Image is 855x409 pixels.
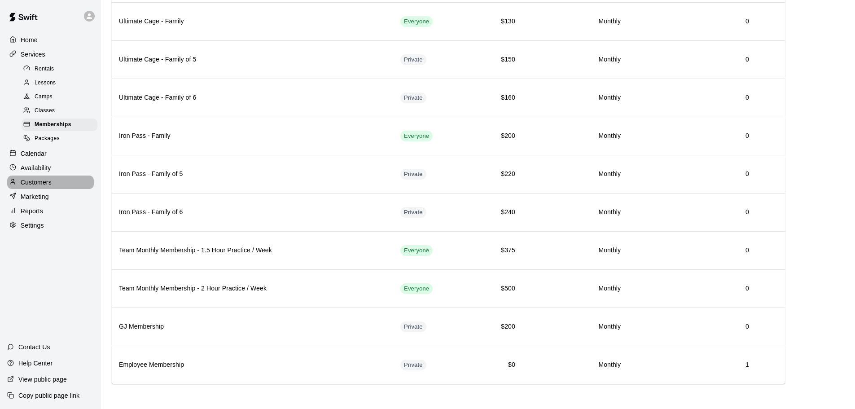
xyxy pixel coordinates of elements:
[18,343,50,352] p: Contact Us
[7,147,94,160] a: Calendar
[22,118,101,132] a: Memberships
[7,190,94,203] a: Marketing
[635,322,749,332] h6: 0
[21,207,43,215] p: Reports
[7,161,94,175] a: Availability
[35,92,53,101] span: Camps
[119,207,386,217] h6: Iron Pass - Family of 6
[22,104,101,118] a: Classes
[35,65,54,74] span: Rentals
[530,360,621,370] h6: Monthly
[22,119,97,131] div: Memberships
[119,93,386,103] h6: Ultimate Cage - Family of 6
[635,284,749,294] h6: 0
[635,360,749,370] h6: 1
[400,321,426,332] div: This membership is hidden from the memberships page
[18,359,53,368] p: Help Center
[635,55,749,65] h6: 0
[635,93,749,103] h6: 0
[400,92,426,103] div: This membership is hidden from the memberships page
[530,55,621,65] h6: Monthly
[7,219,94,232] a: Settings
[479,284,515,294] h6: $500
[22,62,101,76] a: Rentals
[400,361,426,369] span: Private
[119,55,386,65] h6: Ultimate Cage - Family of 5
[119,246,386,255] h6: Team Monthly Membership - 1.5 Hour Practice / Week
[400,246,433,255] span: Everyone
[530,207,621,217] h6: Monthly
[7,176,94,189] a: Customers
[400,56,426,64] span: Private
[22,90,101,104] a: Camps
[22,132,101,146] a: Packages
[400,283,433,294] div: This membership is visible to all customers
[22,105,97,117] div: Classes
[479,55,515,65] h6: $150
[21,178,52,187] p: Customers
[479,131,515,141] h6: $200
[21,192,49,201] p: Marketing
[22,76,101,90] a: Lessons
[635,169,749,179] h6: 0
[400,94,426,102] span: Private
[35,134,60,143] span: Packages
[479,322,515,332] h6: $200
[400,170,426,179] span: Private
[21,50,45,59] p: Services
[530,93,621,103] h6: Monthly
[22,91,97,103] div: Camps
[22,77,97,89] div: Lessons
[119,169,386,179] h6: Iron Pass - Family of 5
[479,169,515,179] h6: $220
[21,221,44,230] p: Settings
[18,391,79,400] p: Copy public page link
[530,17,621,26] h6: Monthly
[479,207,515,217] h6: $240
[479,360,515,370] h6: $0
[119,131,386,141] h6: Iron Pass - Family
[119,284,386,294] h6: Team Monthly Membership - 2 Hour Practice / Week
[400,54,426,65] div: This membership is hidden from the memberships page
[635,246,749,255] h6: 0
[635,207,749,217] h6: 0
[22,132,97,145] div: Packages
[35,120,71,129] span: Memberships
[119,322,386,332] h6: GJ Membership
[35,79,56,88] span: Lessons
[400,323,426,331] span: Private
[400,245,433,256] div: This membership is visible to all customers
[530,246,621,255] h6: Monthly
[400,208,426,217] span: Private
[18,375,67,384] p: View public page
[21,35,38,44] p: Home
[479,93,515,103] h6: $160
[400,18,433,26] span: Everyone
[119,360,386,370] h6: Employee Membership
[119,17,386,26] h6: Ultimate Cage - Family
[21,163,51,172] p: Availability
[7,48,94,61] a: Services
[530,322,621,332] h6: Monthly
[479,246,515,255] h6: $375
[635,131,749,141] h6: 0
[7,33,94,47] a: Home
[400,16,433,27] div: This membership is visible to all customers
[400,207,426,218] div: This membership is hidden from the memberships page
[530,284,621,294] h6: Monthly
[400,360,426,370] div: This membership is hidden from the memberships page
[35,106,55,115] span: Classes
[400,132,433,141] span: Everyone
[7,204,94,218] a: Reports
[479,17,515,26] h6: $130
[400,131,433,141] div: This membership is visible to all customers
[400,169,426,180] div: This membership is hidden from the memberships page
[400,285,433,293] span: Everyone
